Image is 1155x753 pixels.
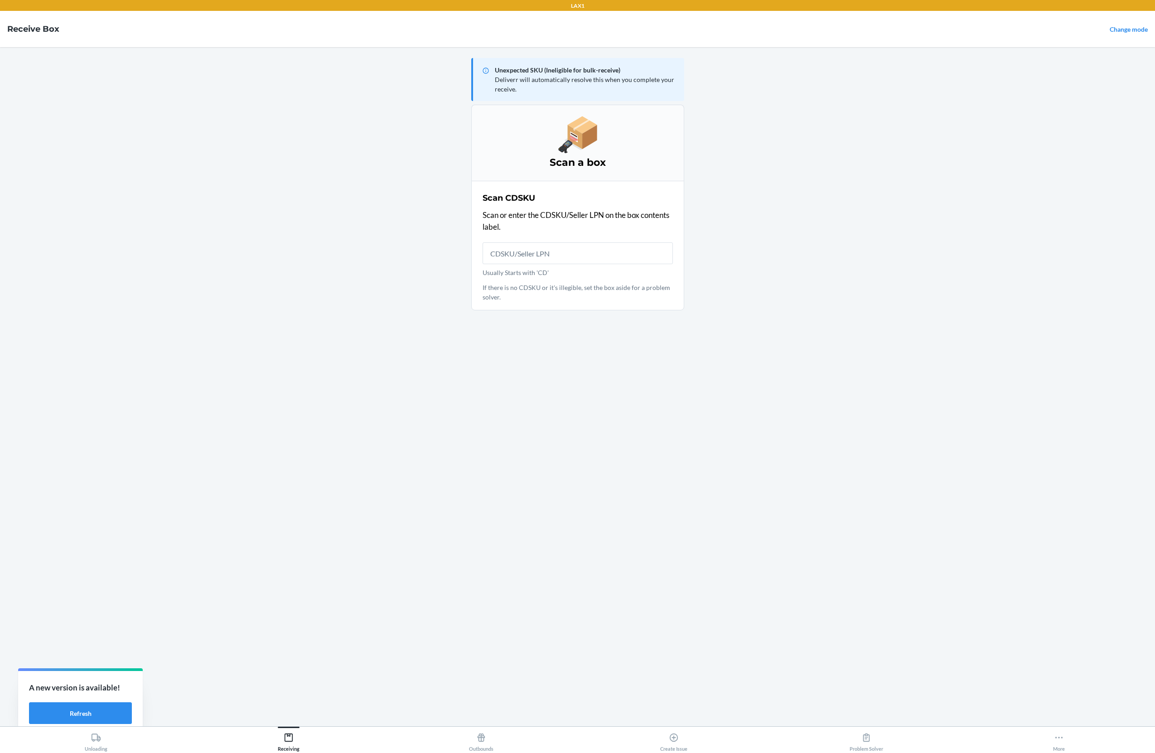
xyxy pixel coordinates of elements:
[850,729,883,752] div: Problem Solver
[483,192,535,204] h2: Scan CDSKU
[483,155,673,170] h3: Scan a box
[483,209,673,232] p: Scan or enter the CDSKU/Seller LPN on the box contents label.
[85,729,107,752] div: Unloading
[1053,729,1065,752] div: More
[483,283,673,302] p: If there is no CDSKU or it's illegible, set the box aside for a problem solver.
[483,242,673,264] input: Usually Starts with 'CD'
[7,23,59,35] h4: Receive Box
[29,682,132,694] p: A new version is available!
[571,2,585,10] p: LAX1
[962,727,1155,752] button: More
[578,727,770,752] button: Create Issue
[193,727,385,752] button: Receiving
[660,729,687,752] div: Create Issue
[770,727,962,752] button: Problem Solver
[29,702,132,724] button: Refresh
[385,727,578,752] button: Outbounds
[495,75,677,94] p: Deliverr will automatically resolve this when you complete your receive.
[495,65,677,75] p: Unexpected SKU (Ineligible for bulk-receive)
[1110,25,1148,33] a: Change mode
[278,729,300,752] div: Receiving
[469,729,493,752] div: Outbounds
[483,268,673,277] p: Usually Starts with 'CD'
